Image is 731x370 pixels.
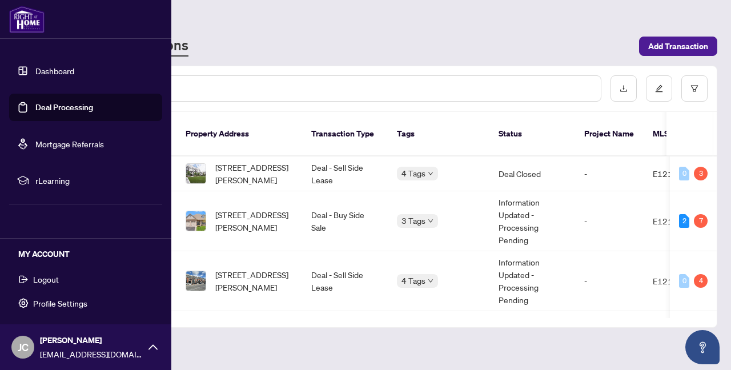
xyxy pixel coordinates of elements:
[489,191,575,251] td: Information Updated - Processing Pending
[648,37,708,55] span: Add Transaction
[186,211,206,231] img: thumbnail-img
[215,268,293,293] span: [STREET_ADDRESS][PERSON_NAME]
[575,191,644,251] td: -
[610,75,637,102] button: download
[653,168,698,179] span: E12134369
[215,161,293,186] span: [STREET_ADDRESS][PERSON_NAME]
[428,278,433,284] span: down
[639,37,717,56] button: Add Transaction
[401,167,425,180] span: 4 Tags
[575,311,644,346] td: -
[35,174,154,187] span: rLearning
[428,218,433,224] span: down
[679,214,689,228] div: 2
[35,66,74,76] a: Dashboard
[302,112,388,156] th: Transaction Type
[644,112,712,156] th: MLS #
[575,112,644,156] th: Project Name
[679,167,689,180] div: 0
[40,334,143,347] span: [PERSON_NAME]
[388,112,489,156] th: Tags
[186,164,206,183] img: thumbnail-img
[215,316,293,341] span: [STREET_ADDRESS][PERSON_NAME]
[18,339,29,355] span: JC
[33,270,59,288] span: Logout
[186,271,206,291] img: thumbnail-img
[685,330,720,364] button: Open asap
[176,112,302,156] th: Property Address
[681,75,708,102] button: filter
[9,270,162,289] button: Logout
[35,102,93,112] a: Deal Processing
[694,167,708,180] div: 3
[401,214,425,227] span: 3 Tags
[9,293,162,313] button: Profile Settings
[694,214,708,228] div: 7
[489,311,575,346] td: -
[18,248,162,260] h5: MY ACCOUNT
[215,208,293,234] span: [STREET_ADDRESS][PERSON_NAME]
[401,274,425,287] span: 4 Tags
[33,294,87,312] span: Profile Settings
[653,276,698,286] span: E12151135
[694,274,708,288] div: 4
[489,156,575,191] td: Deal Closed
[9,6,45,33] img: logo
[575,156,644,191] td: -
[489,112,575,156] th: Status
[302,311,388,346] td: Listing - Lease
[35,139,104,149] a: Mortgage Referrals
[690,85,698,92] span: filter
[679,274,689,288] div: 0
[428,171,433,176] span: down
[489,251,575,311] td: Information Updated - Processing Pending
[575,251,644,311] td: -
[646,75,672,102] button: edit
[653,216,698,226] span: E12145806
[302,251,388,311] td: Deal - Sell Side Lease
[302,191,388,251] td: Deal - Buy Side Sale
[620,85,628,92] span: download
[40,348,143,360] span: [EMAIL_ADDRESS][DOMAIN_NAME]
[655,85,663,92] span: edit
[302,156,388,191] td: Deal - Sell Side Lease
